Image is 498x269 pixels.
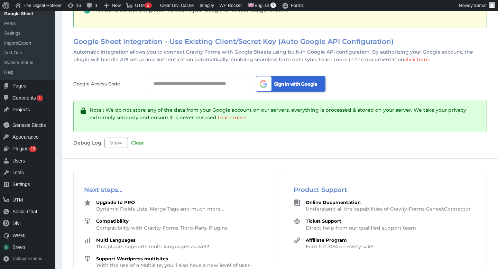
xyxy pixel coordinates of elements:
p: Automatic integration allows you to connect Gravity Forms with Google Sheets using built-in Googl... [73,48,487,63]
span: 5 [147,3,149,8]
span: Samar [474,3,487,8]
strong: Affiliate Program [306,237,347,243]
p: Earn flat 30% on every sale! [306,243,373,250]
strong: Upgrade to PRO [96,200,135,205]
strong: Compatibility [96,218,129,224]
strong: Ticket Support [306,218,341,224]
span: Showing content in: English [248,3,269,8]
a: Affiliate Program Earn flat 30% on every sale! [306,237,373,250]
p: Dynamic Fields Lists, Merge Tags and much more... [96,205,224,213]
a: Ticket Support Direct help from our qualified support team [306,218,416,231]
a: click here [404,56,429,63]
a: Learn more. [218,114,248,121]
strong: Online Documentation [306,200,361,205]
strong: Multi Languages [96,237,136,243]
a: Multi Languages This plugin supports multi-languages as well! [96,237,209,250]
span: 1 [39,96,41,100]
h2: Google Sheet Integration - Use Existing Client/Secret Key (Auto Google API Configuration) [73,38,487,48]
label: Debug Log [73,140,101,146]
strong: Support Wordpress multisites [96,256,168,261]
span: 13 [31,147,35,151]
p: This plugin supports multi-languages as well! [96,243,209,250]
a: Clear [131,140,144,146]
img: Connect Now [255,75,328,94]
label: Google Access Code [73,81,149,87]
a: Upgrade to PRO Dynamic Fields Lists, Merge Tags and much more... [96,199,224,213]
p: Direct help from our qualified support team [306,224,416,232]
button: View [104,138,128,148]
a: Compatibility Compatibility with Gravity-Forms Third-Party Plugins [96,218,228,231]
h3: Product Support [294,187,476,193]
h3: Next steps… [84,187,267,193]
img: en.svg [248,3,254,7]
a: Online Documentation Understand all the capabilities of Gravity-Forms GsheetConnector [306,199,471,213]
p: Note : We do not store any of the data from your Google account on our servers, everything is pro... [90,106,474,121]
p: Compatibility with Gravity-Forms Third-Party Plugins [96,224,228,232]
p: Understand all the capabilities of Gravity-Forms GsheetConnector [306,205,471,213]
